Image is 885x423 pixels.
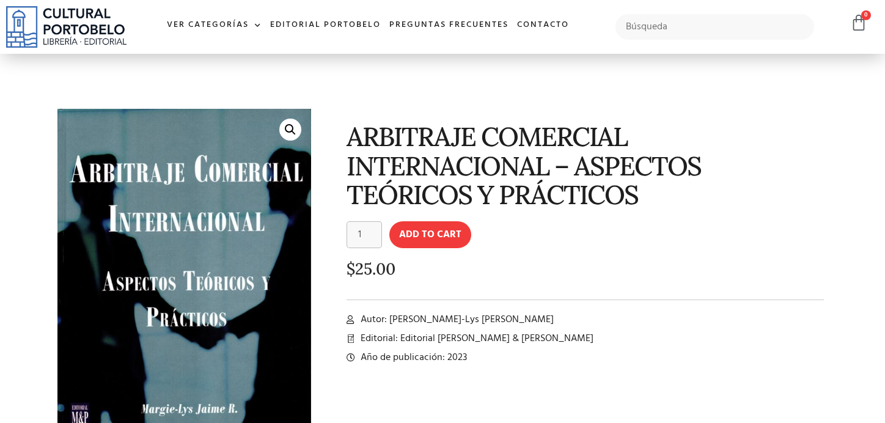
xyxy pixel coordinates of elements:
span: 0 [861,10,871,20]
a: Ver Categorías [163,12,266,39]
span: Año de publicación: 2023 [358,350,467,365]
a: 0 [850,14,867,32]
a: Preguntas frecuentes [385,12,513,39]
bdi: 25.00 [347,259,395,279]
input: Búsqueda [615,14,814,40]
a: Editorial Portobelo [266,12,385,39]
a: 🔍 [279,119,301,141]
button: Add to cart [389,221,471,248]
h1: ARBITRAJE COMERCIAL INTERNACIONAL – ASPECTOS TEÓRICOS Y PRÁCTICOS [347,122,824,209]
span: Editorial: Editorial [PERSON_NAME] & [PERSON_NAME] [358,331,593,346]
span: $ [347,259,355,279]
a: Contacto [513,12,573,39]
input: Product quantity [347,221,382,248]
span: Autor: [PERSON_NAME]-Lys [PERSON_NAME] [358,312,554,327]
